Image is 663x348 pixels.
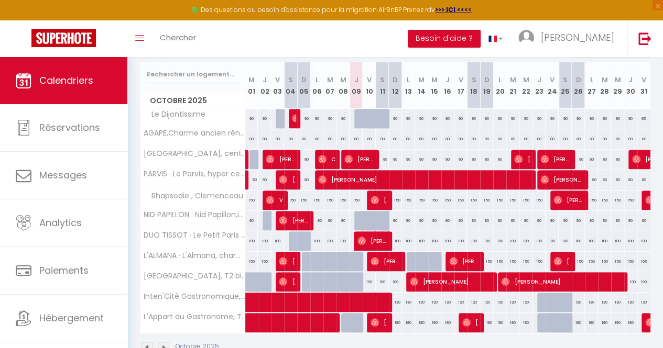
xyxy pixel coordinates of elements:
span: Hébergement [39,311,104,324]
div: 80 [323,211,336,230]
div: 90 [506,109,519,128]
div: 90 [559,109,572,128]
div: 80 [480,129,493,149]
img: ... [518,30,534,46]
div: 150 [624,252,637,271]
div: 80 [336,129,350,149]
div: 150 [585,190,598,210]
div: 180 [624,231,637,251]
div: 150 [611,252,624,271]
span: [GEOGRAPHIC_DATA], T2 bis, centre-ville [142,272,247,280]
div: 150 [245,190,258,210]
span: [PERSON_NAME] [514,149,531,169]
div: 150 [415,190,428,210]
div: 180 [454,231,468,251]
div: 80 [258,129,271,149]
th: 23 [532,62,546,109]
div: 180 [245,231,258,251]
abbr: M [418,75,425,85]
span: [PERSON_NAME] [357,231,387,251]
div: 90 [389,109,402,128]
div: 180 [441,231,454,251]
th: 01 [245,62,258,109]
abbr: D [484,75,490,85]
div: 100 [376,272,389,291]
div: 80 [572,211,585,230]
div: 90 [323,109,336,128]
div: 80 [415,129,428,149]
div: 80 [637,170,650,189]
div: 80 [546,129,559,149]
div: 90 [572,109,585,128]
div: 180 [506,231,519,251]
span: [PERSON_NAME] [449,251,479,271]
span: [PERSON_NAME] [371,312,387,332]
abbr: V [458,75,463,85]
div: 180 [532,231,546,251]
div: 150 [258,252,271,271]
div: 180 [323,231,336,251]
th: 19 [480,62,493,109]
th: 10 [363,62,376,109]
div: 80 [624,129,637,149]
div: 90 [376,150,389,169]
div: 80 [637,129,650,149]
th: 27 [585,62,598,109]
div: 180 [402,231,415,251]
span: Vultaggio Soler [266,190,282,210]
div: 180 [336,231,350,251]
div: 90 [480,109,493,128]
span: L'ALMANA · L'Almana, charmant et lumineux, [GEOGRAPHIC_DATA] [142,252,247,260]
span: AGAPE,Charme ancien rénové , central [142,129,247,137]
div: 80 [493,211,506,230]
abbr: L [590,75,593,85]
div: 80 [585,170,598,189]
span: [PERSON_NAME] [410,272,490,291]
span: [PERSON_NAME] [540,170,582,189]
span: Analytics [39,216,82,229]
th: 06 [310,62,323,109]
div: 180 [585,313,598,332]
th: 15 [428,62,441,109]
span: NID PAPILLON · Nid Papillon,intime, cosy, climatisé République [142,211,247,219]
button: Besoin d'aide ? [408,30,481,48]
div: 150 [480,252,493,271]
div: 100 [389,272,402,291]
span: Octobre 2025 [140,93,245,108]
div: 180 [258,231,271,251]
th: 22 [519,62,532,109]
a: Chercher [152,20,204,57]
span: PARVIS · Le Parvis, hyper centre piétons,garage privé [142,170,247,178]
abbr: M [327,75,333,85]
div: 90 [611,150,624,169]
div: 80 [598,129,611,149]
abbr: L [407,75,410,85]
th: 26 [572,62,585,109]
div: 90 [467,150,480,169]
div: 80 [336,211,350,230]
div: 100 [637,272,650,291]
span: [PERSON_NAME] [279,251,296,271]
div: 180 [415,231,428,251]
div: 80 [637,211,650,230]
div: 180 [572,313,585,332]
th: 25 [559,62,572,109]
div: 150 [598,190,611,210]
div: 90 [428,109,441,128]
abbr: J [354,75,358,85]
div: 80 [271,129,284,149]
div: 90 [402,150,415,169]
div: 80 [624,170,637,189]
div: 80 [598,170,611,189]
div: 80 [389,129,402,149]
div: 80 [585,211,598,230]
div: 180 [546,231,559,251]
abbr: M [523,75,529,85]
div: 180 [467,231,480,251]
div: 150 [506,252,519,271]
div: 90 [402,109,415,128]
div: 90 [258,109,271,128]
div: 80 [245,211,258,230]
div: 180 [506,313,519,332]
abbr: M [510,75,516,85]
